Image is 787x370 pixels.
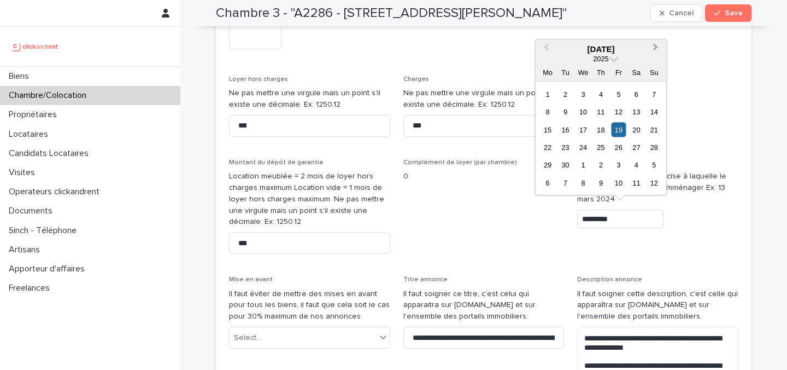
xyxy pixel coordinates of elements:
span: Complément de loyer (par chambre) [403,159,517,166]
div: Mo [540,65,555,79]
div: Choose Thursday, 11 September 2025 [594,105,608,119]
div: Choose Thursday, 4 September 2025 [594,86,608,101]
div: Choose Saturday, 6 September 2025 [629,86,644,101]
p: Candidats Locataires [4,148,97,159]
div: Choose Tuesday, 30 September 2025 [558,158,573,172]
div: Choose Friday, 19 September 2025 [611,122,626,137]
div: Choose Wednesday, 1 October 2025 [575,158,590,172]
p: Sinch - Téléphone [4,226,85,236]
div: Choose Friday, 3 October 2025 [611,158,626,172]
div: Choose Friday, 26 September 2025 [611,140,626,155]
div: Choose Sunday, 12 October 2025 [647,175,661,190]
div: Choose Wednesday, 3 September 2025 [575,86,590,101]
p: 0 [403,171,565,182]
div: Choose Tuesday, 16 September 2025 [558,122,573,137]
div: Choose Monday, 22 September 2025 [540,140,555,155]
div: Choose Monday, 29 September 2025 [540,158,555,172]
button: Cancel [650,4,703,22]
div: Choose Wednesday, 24 September 2025 [575,140,590,155]
div: Choose Friday, 5 September 2025 [611,86,626,101]
div: Tu [558,65,573,79]
div: Choose Saturday, 20 September 2025 [629,122,644,137]
div: Th [594,65,608,79]
span: Titre annonce [403,276,448,283]
p: Chambre/Colocation [4,90,95,101]
div: Choose Tuesday, 9 September 2025 [558,105,573,119]
div: Choose Tuesday, 23 September 2025 [558,140,573,155]
div: Sa [629,65,644,79]
p: Freelances [4,283,58,293]
div: Choose Monday, 15 September 2025 [540,122,555,137]
div: Choose Saturday, 4 October 2025 [629,158,644,172]
p: Artisans [4,245,49,255]
div: month 2025-09 [539,85,663,192]
div: Choose Tuesday, 7 October 2025 [558,175,573,190]
p: Il faut soigner cette description, c'est celle qui apparaîtra sur [DOMAIN_NAME] et sur l'ensemble... [577,288,738,322]
div: Choose Sunday, 21 September 2025 [647,122,661,137]
span: Montant du dépôt de garantie [229,159,324,166]
div: Choose Wednesday, 17 September 2025 [575,122,590,137]
div: Choose Monday, 1 September 2025 [540,86,555,101]
img: UCB0brd3T0yccxBKYDjQ [9,36,62,57]
div: Choose Thursday, 25 September 2025 [594,140,608,155]
div: Choose Monday, 6 October 2025 [540,175,555,190]
span: Loyer hors charges [229,76,288,83]
span: Mise en avant [229,276,273,283]
p: Il faut soigner ce titre, c'est celui qui apparaitra sur [DOMAIN_NAME] et sur l'ensemble des port... [403,288,565,322]
h2: Chambre 3 - "A2286 - [STREET_ADDRESS][PERSON_NAME]" [216,5,567,21]
div: Choose Sunday, 28 September 2025 [647,140,661,155]
div: Su [647,65,661,79]
div: Choose Friday, 10 October 2025 [611,175,626,190]
div: Fr [611,65,626,79]
p: Il faut éviter de mettre des mises en avant pour tous les biens, il faut que cela soit le cas pou... [229,288,390,322]
p: Operateurs clickandrent [4,187,108,197]
span: Charges [403,76,429,83]
div: Choose Wednesday, 8 October 2025 [575,175,590,190]
p: Locataires [4,129,57,140]
span: Save [725,9,743,17]
div: Choose Saturday, 11 October 2025 [629,175,644,190]
button: Save [705,4,751,22]
p: Documents [4,206,61,216]
div: Choose Sunday, 7 September 2025 [647,86,661,101]
p: Ne pas mettre une virgule mais un point s'il existe une décimale. Ex: 1250.12 [229,88,390,111]
p: Biens [4,71,38,82]
button: Next Month [648,41,666,58]
div: We [575,65,590,79]
div: Choose Thursday, 18 September 2025 [594,122,608,137]
div: Choose Thursday, 9 October 2025 [594,175,608,190]
div: Choose Friday, 12 September 2025 [611,105,626,119]
div: Choose Saturday, 13 September 2025 [629,105,644,119]
button: Previous Month [536,41,554,58]
div: Choose Sunday, 5 October 2025 [647,158,661,172]
div: Choose Saturday, 27 September 2025 [629,140,644,155]
span: Cancel [669,9,694,17]
p: Location meublée = 2 mois de loyer hors charges maximum Location vide = 1 mois de loyer hors char... [229,171,390,228]
div: Choose Monday, 8 September 2025 [540,105,555,119]
p: Apporteur d'affaires [4,264,93,274]
p: Ne pas mettre une virgule mais un point s'il existe une décimale. Ex: 1250.12 [403,88,565,111]
div: Select... [234,332,261,344]
span: Description annonce [577,276,642,283]
div: Choose Tuesday, 2 September 2025 [558,86,573,101]
div: Choose Thursday, 2 October 2025 [594,158,608,172]
span: 2025 [593,54,608,62]
div: [DATE] [535,44,666,54]
p: Propriétaires [4,109,66,120]
p: Visites [4,167,44,178]
div: Choose Sunday, 14 September 2025 [647,105,661,119]
div: Choose Wednesday, 10 September 2025 [575,105,590,119]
